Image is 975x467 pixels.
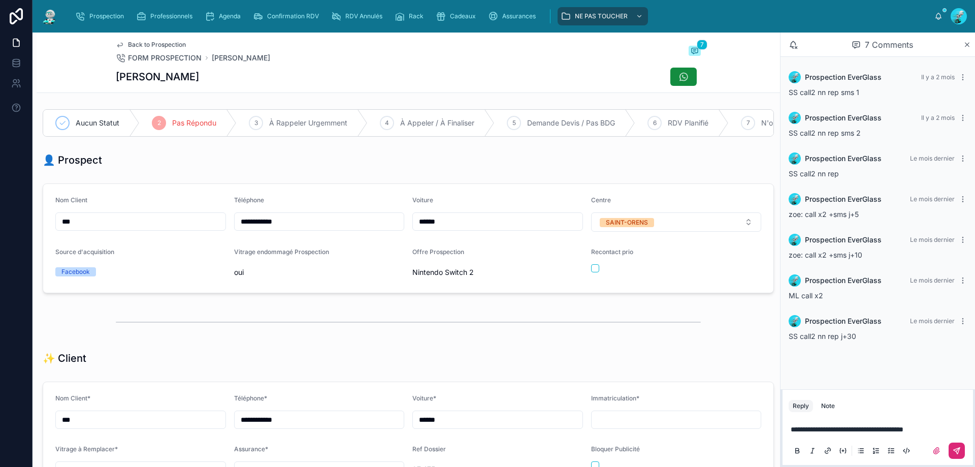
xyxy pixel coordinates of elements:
[234,267,405,277] span: oui
[41,8,59,24] img: App logo
[591,248,633,256] span: Recontact prio
[502,12,536,20] span: Assurances
[412,196,433,204] span: Voiture
[234,196,264,204] span: Téléphone
[789,210,859,219] span: zoe: call x2 +sms j+5
[412,394,436,402] span: Voiture*
[817,400,839,412] button: Note
[61,267,90,276] div: Facebook
[789,291,823,300] span: ML call x2
[128,53,202,63] span: FORM PROSPECTION
[412,267,583,277] span: Nintendo Switch 2
[412,248,464,256] span: Offre Prospection
[591,212,762,232] button: Select Button
[527,118,615,128] span: Demande Devis / Pas BDG
[910,236,955,243] span: Le mois dernier
[269,118,347,128] span: À Rappeler Urgemment
[116,53,202,63] a: FORM PROSPECTION
[805,72,882,82] span: Prospection EverGlass
[254,119,258,127] span: 3
[116,70,199,84] h1: [PERSON_NAME]
[450,12,476,20] span: Cadeaux
[55,445,118,453] span: Vitrage à Remplacer*
[72,7,131,25] a: Prospection
[133,7,200,25] a: Professionnels
[761,118,837,128] span: N'ont Jamais Répondu
[591,394,639,402] span: Immatriculation*
[805,113,882,123] span: Prospection EverGlass
[789,169,839,178] span: SS call2 nn rep
[697,40,707,50] span: 7
[409,12,424,20] span: Rack
[234,248,329,256] span: Vitrage endommagé Prospection
[219,12,241,20] span: Agenda
[689,46,701,58] button: 7
[746,119,750,127] span: 7
[250,7,326,25] a: Confirmation RDV
[910,276,955,284] span: Le mois dernier
[805,316,882,326] span: Prospection EverGlass
[485,7,543,25] a: Assurances
[653,119,657,127] span: 6
[116,41,186,49] a: Back to Prospection
[385,119,389,127] span: 4
[412,445,446,453] span: Ref Dossier
[789,88,859,97] span: SS call2 nn rep sms 1
[234,445,268,453] span: Assurance*
[345,12,382,20] span: RDV Annulés
[789,129,861,137] span: SS call2 nn rep sms 2
[591,445,640,453] span: Bloquer Publicité
[150,12,192,20] span: Professionnels
[128,41,186,49] span: Back to Prospection
[89,12,124,20] span: Prospection
[400,118,474,128] span: À Appeler / À Finaliser
[43,351,86,365] h1: ✨ Client
[55,248,114,256] span: Source d'acquisition
[789,400,813,412] button: Reply
[202,7,248,25] a: Agenda
[910,154,955,162] span: Le mois dernier
[67,5,934,27] div: scrollable content
[43,153,102,167] h1: 👤 Prospect
[821,402,835,410] div: Note
[910,317,955,325] span: Le mois dernier
[512,119,516,127] span: 5
[805,235,882,245] span: Prospection EverGlass
[668,118,708,128] span: RDV Planifié
[76,118,119,128] span: Aucun Statut
[55,394,90,402] span: Nom Client*
[157,119,161,127] span: 2
[921,114,955,121] span: Il y a 2 mois
[805,194,882,204] span: Prospection EverGlass
[234,394,267,402] span: Téléphone*
[805,275,882,286] span: Prospection EverGlass
[789,332,856,340] span: SS call2 nn rep j+30
[805,153,882,164] span: Prospection EverGlass
[392,7,431,25] a: Rack
[558,7,648,25] a: NE PAS TOUCHER
[55,196,87,204] span: Nom Client
[910,195,955,203] span: Le mois dernier
[172,118,216,128] span: Pas Répondu
[267,12,319,20] span: Confirmation RDV
[921,73,955,81] span: Il y a 2 mois
[328,7,389,25] a: RDV Annulés
[433,7,483,25] a: Cadeaux
[606,218,648,227] div: SAINT-ORENS
[591,196,611,204] span: Centre
[865,39,913,51] span: 7 Comments
[212,53,270,63] a: [PERSON_NAME]
[575,12,628,20] span: NE PAS TOUCHER
[789,251,862,259] span: zoe: call x2 +sms j+10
